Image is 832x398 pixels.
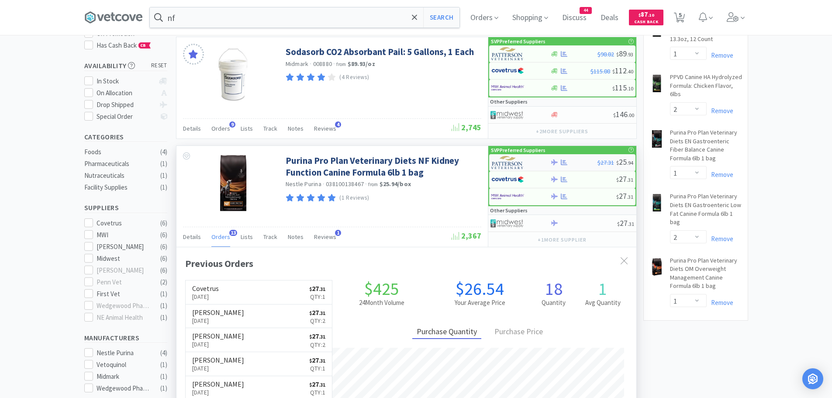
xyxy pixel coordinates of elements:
[309,310,312,316] span: $
[309,308,325,317] span: 27
[97,348,151,358] div: Nestle Purina
[139,43,148,48] span: CB
[490,97,528,106] p: Other Suppliers
[160,371,167,382] div: ( 1 )
[490,108,523,121] img: 4dd14cff54a648ac9e977f0c5da9bc2e_5.png
[97,265,151,276] div: [PERSON_NAME]
[616,48,633,59] span: 89
[160,277,167,287] div: ( 2 )
[97,100,155,110] div: Drop Shipped
[97,76,155,87] div: In Stock
[84,182,155,193] div: Facility Supplies
[627,85,633,92] span: . 10
[160,312,167,323] div: ( 1 )
[532,125,592,138] button: +2more suppliers
[365,180,367,188] span: ·
[186,352,332,376] a: [PERSON_NAME][DATE]$27.31Qty:1
[580,7,591,14] span: 44
[339,73,369,82] p: (4 Reviews)
[97,312,151,323] div: NE Animal Health
[628,221,634,227] span: . 31
[97,301,151,311] div: Wedgewood Pharmacy
[160,301,167,311] div: ( 1 )
[309,363,325,373] p: Qty: 1
[309,316,325,325] p: Qty: 2
[84,61,167,71] h5: Availability
[648,194,666,211] img: 912fc826d50e4dbfb8e54d04b12b1898_199848.jpeg
[529,298,578,308] h2: Quantity
[491,81,524,94] img: f6b2451649754179b5b4e0c70c3f7cb0_2.png
[309,332,325,340] span: 27
[319,358,325,364] span: . 31
[97,242,151,252] div: [PERSON_NAME]
[192,316,244,325] p: [DATE]
[313,60,332,68] span: 008880
[627,159,633,166] span: . 94
[648,75,666,92] img: 3abed92cfdb24993bbccfdd87ad71d18_77060.jpeg
[160,242,167,252] div: ( 6 )
[335,230,341,236] span: 1
[186,328,332,352] a: [PERSON_NAME][DATE]$27.31Qty:2
[491,173,524,186] img: 77fca1acd8b6420a9015268ca798ef17_1.png
[616,191,633,201] span: 27
[183,125,201,132] span: Details
[529,280,578,298] h1: 18
[491,190,524,203] img: f6b2451649754179b5b4e0c70c3f7cb0_2.png
[616,177,619,183] span: $
[192,332,244,339] h6: [PERSON_NAME]
[319,310,325,316] span: . 31
[160,348,167,358] div: ( 4 )
[670,128,743,166] a: Purina Pro Plan Veterinary Diets EN Gastroenteric Fiber Balance Canine Formula 6lb 1 bag
[263,233,277,241] span: Track
[616,174,633,184] span: 27
[160,218,167,228] div: ( 6 )
[333,60,335,68] span: ·
[241,125,253,132] span: Lists
[229,121,235,128] span: 9
[634,20,658,25] span: Cash Back
[288,125,304,132] span: Notes
[309,292,325,301] p: Qty: 1
[613,109,634,119] span: 146
[286,60,309,68] a: Midmark
[286,155,479,179] a: Purina Pro Plan Veterinary Diets NF Kidney Function Canine Formula 6lb 1 bag
[97,289,151,299] div: First Vet
[431,298,529,308] h2: Your Average Price
[192,388,244,397] p: [DATE]
[332,280,431,298] h1: $425
[452,122,481,132] span: 2,745
[707,51,733,59] a: Remove
[336,61,346,67] span: from
[309,340,325,350] p: Qty: 2
[263,125,277,132] span: Track
[192,381,244,388] h6: [PERSON_NAME]
[423,7,459,28] button: Search
[491,156,524,169] img: f5e969b455434c6296c6d81ef179fa71_3.png
[84,203,167,213] h5: Suppliers
[309,388,325,397] p: Qty: 1
[160,383,167,394] div: ( 1 )
[597,159,614,166] span: $27.31
[639,10,654,18] span: 87
[309,286,312,292] span: $
[616,51,619,58] span: $
[670,73,743,102] a: PPVD Canine HA Hydrolyzed Formula: Chicken Flavor, 6lbs
[160,182,167,193] div: ( 1 )
[160,289,167,299] div: ( 1 )
[490,206,528,215] p: Other Suppliers
[648,258,666,276] img: dee7a949752942d29ce96a7b62efe0a8_77042.jpeg
[612,85,615,92] span: $
[309,356,325,364] span: 27
[160,230,167,240] div: ( 6 )
[286,46,474,58] a: Sodasorb CO2 Absorbant Pail: 5 Gallons, 1 Each
[160,147,167,157] div: ( 4 )
[339,194,369,203] p: (1 Reviews)
[612,66,633,76] span: 112
[326,180,364,188] span: 038100138467
[617,221,620,227] span: $
[380,180,411,188] strong: $25.94 / box
[332,298,431,308] h2: 24 Month Volume
[707,107,733,115] a: Remove
[319,334,325,340] span: . 31
[578,298,628,308] h2: Avg Quantity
